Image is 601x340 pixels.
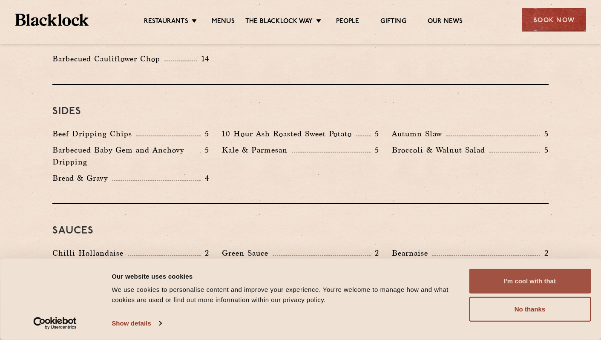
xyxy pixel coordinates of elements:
button: No thanks [469,297,591,322]
p: 5 [540,128,549,139]
p: 5 [201,128,209,139]
p: Broccoli & Walnut Salad [392,144,489,156]
div: We use cookies to personalise content and improve your experience. You're welcome to manage how a... [112,285,459,305]
a: Show details [112,317,161,330]
div: Our website uses cookies [112,271,459,281]
a: Usercentrics Cookiebot - opens in a new window [18,317,92,330]
button: I'm cool with that [469,269,591,294]
p: 4 [201,173,209,184]
p: 2 [371,248,379,259]
p: 5 [201,144,209,156]
p: Bearnaise [392,247,432,259]
p: Barbecued Baby Gem and Anchovy Dripping [52,144,200,168]
p: 2 [201,248,209,259]
p: 5 [371,128,379,139]
p: Autumn Slaw [392,128,446,140]
p: Green Sauce [222,247,273,259]
a: Menus [212,17,235,27]
p: Barbecued Cauliflower Chop [52,53,164,65]
h3: Sauces [52,225,549,236]
a: Restaurants [144,17,188,27]
p: Beef Dripping Chips [52,128,136,140]
p: 5 [540,144,549,156]
div: Book Now [522,8,586,32]
p: Bread & Gravy [52,172,112,184]
h3: Sides [52,106,549,117]
a: The Blacklock Way [245,17,313,27]
p: 5 [371,144,379,156]
img: BL_Textured_Logo-footer-cropped.svg [15,14,89,26]
p: Kale & Parmesan [222,144,292,156]
a: People [336,17,359,27]
a: Our News [428,17,463,27]
p: Chilli Hollandaise [52,247,128,259]
a: Gifting [380,17,406,27]
p: 10 Hour Ash Roasted Sweet Potato [222,128,356,140]
p: 2 [540,248,549,259]
p: 14 [197,53,210,64]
